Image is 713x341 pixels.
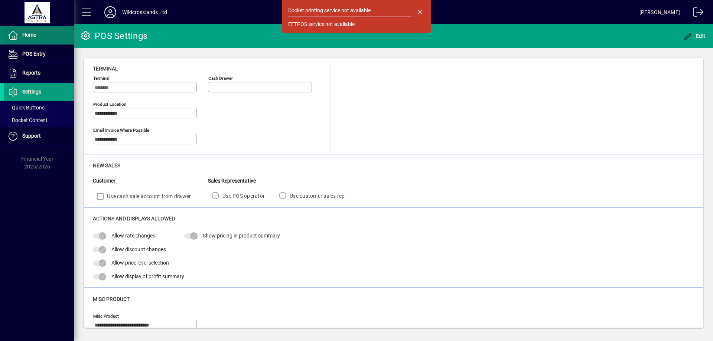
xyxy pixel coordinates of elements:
[93,163,120,168] span: New Sales
[122,6,167,18] div: Wildcrosslands Ltd
[111,273,184,279] span: Allow display of profit summary
[4,101,74,114] a: Quick Buttons
[22,51,46,57] span: POS Entry
[22,70,40,76] span: Reports
[98,6,122,19] button: Profile
[288,20,355,28] div: EFTPOS service not available
[93,102,126,107] mat-label: Product location
[167,6,639,18] span: [DATE] 18:18
[22,89,41,95] span: Settings
[111,246,166,252] span: Allow discount changes
[4,127,74,145] a: Support
[4,26,74,45] a: Home
[80,30,147,42] div: POS Settings
[93,76,110,81] mat-label: Terminal
[93,66,118,72] span: Terminal
[639,6,680,18] div: [PERSON_NAME]
[93,314,119,319] mat-label: Misc Product
[203,233,280,239] span: Show pricing in product summary
[7,105,45,111] span: Quick Buttons
[208,76,233,81] mat-label: Cash Drawer
[4,114,74,127] a: Docket Content
[687,1,704,26] a: Logout
[111,260,169,266] span: Allow price level selection
[93,296,130,302] span: Misc Product
[7,117,48,123] span: Docket Content
[22,133,41,139] span: Support
[681,29,707,43] button: Edit
[93,128,149,133] mat-label: Email Invoice where possible
[93,177,208,185] div: Customer
[4,64,74,82] a: Reports
[93,216,175,222] span: Actions and Displays Allowed
[22,32,36,38] span: Home
[208,177,355,185] div: Sales Representative
[111,233,155,239] span: Allow rate changes
[4,45,74,63] a: POS Entry
[683,33,706,39] span: Edit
